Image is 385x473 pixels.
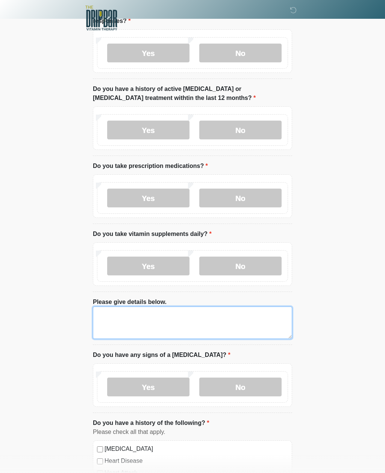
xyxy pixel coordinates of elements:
[107,378,189,396] label: Yes
[107,44,189,62] label: Yes
[93,230,212,239] label: Do you take vitamin supplements daily?
[97,458,103,464] input: Heart Disease
[85,6,117,30] img: The DRIPBaR - Alamo Ranch SATX Logo
[93,162,208,171] label: Do you take prescription medications?
[97,446,103,452] input: [MEDICAL_DATA]
[199,44,282,62] label: No
[107,257,189,275] label: Yes
[199,378,282,396] label: No
[199,257,282,275] label: No
[199,189,282,207] label: No
[93,351,230,360] label: Do you have any signs of a [MEDICAL_DATA]?
[105,444,288,453] label: [MEDICAL_DATA]
[107,189,189,207] label: Yes
[93,298,167,307] label: Please give details below.
[107,121,189,139] label: Yes
[93,419,209,428] label: Do you have a history of the following?
[199,121,282,139] label: No
[93,428,292,437] div: Please check all that apply.
[93,85,292,103] label: Do you have a history of active [MEDICAL_DATA] or [MEDICAL_DATA] treatment withtin the last 12 mo...
[105,456,288,465] label: Heart Disease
